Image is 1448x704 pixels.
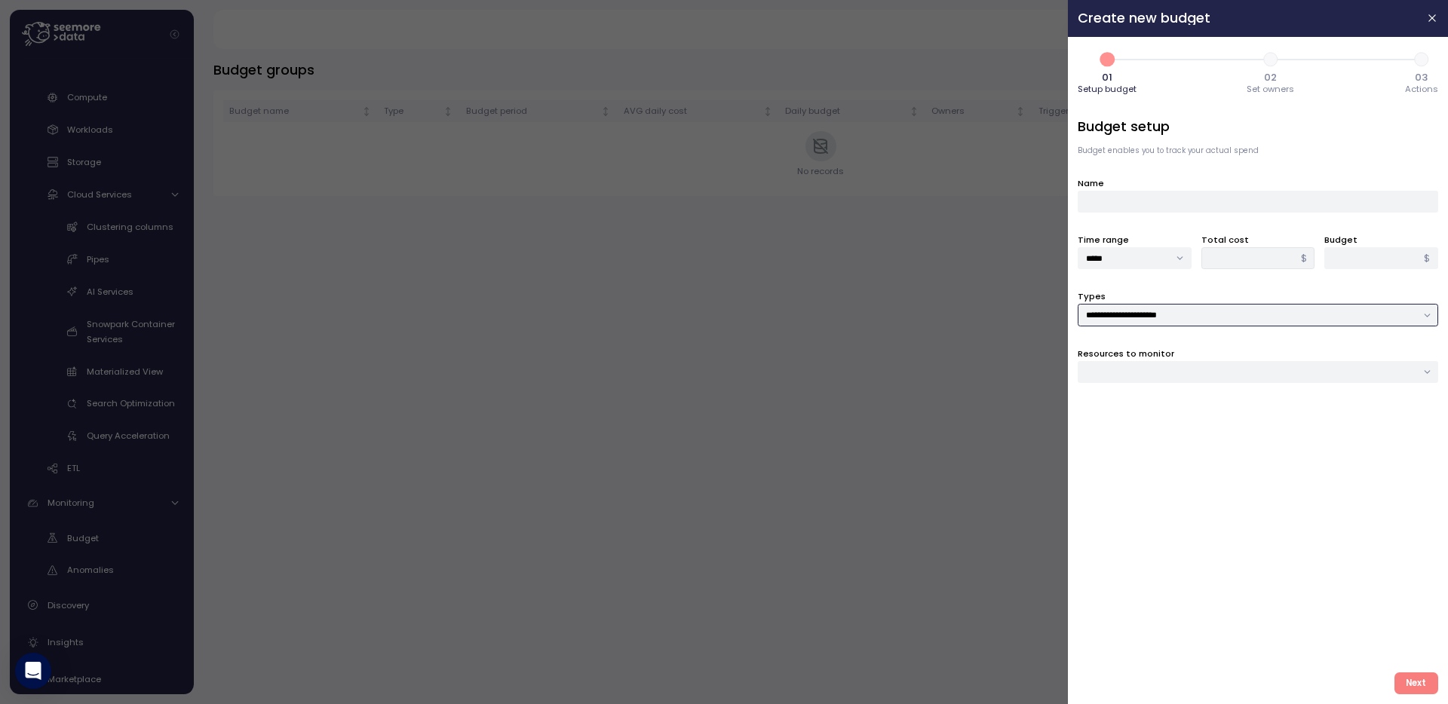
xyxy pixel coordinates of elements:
[1417,248,1438,269] div: $
[1405,85,1438,93] span: Actions
[1201,234,1249,247] label: Total cost
[1394,672,1438,694] button: Next
[1324,234,1357,247] label: Budget
[15,653,51,689] div: Open Intercom Messenger
[1078,47,1137,97] button: 101Setup budget
[1078,145,1438,156] p: Budget enables you to track your actual spend
[1406,673,1426,693] span: Next
[1078,85,1137,93] span: Setup budget
[1416,72,1428,82] span: 03
[1265,72,1278,82] span: 02
[1078,290,1106,304] label: Types
[1247,85,1295,93] span: Set owners
[1078,234,1129,247] label: Time range
[1078,347,1174,361] label: Resources to monitor
[1094,47,1120,72] span: 1
[1405,47,1438,97] button: 303Actions
[1078,117,1438,136] h3: Budget setup
[1247,47,1295,97] button: 202Set owners
[1258,47,1284,72] span: 2
[1078,11,1414,25] h2: Create new budget
[1409,47,1434,72] span: 3
[1293,248,1315,269] div: $
[1078,177,1104,191] label: Name
[1102,72,1112,82] span: 01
